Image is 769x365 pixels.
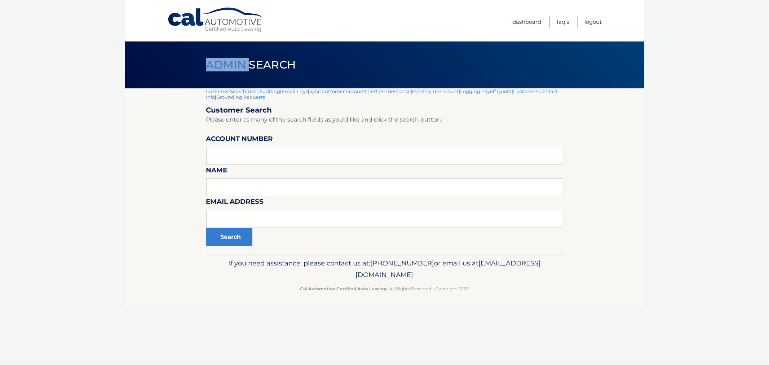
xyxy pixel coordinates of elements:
a: Email Logs [282,88,308,94]
a: User Auditing [248,88,280,94]
a: Dashboard [513,16,542,28]
label: Email Address [206,196,264,210]
span: [PHONE_NUMBER] [371,259,434,267]
a: Monthly User Count [412,88,459,94]
a: Test API Response [369,88,411,94]
span: Admin Search [206,58,296,71]
p: Please enter as many of the search fields as you'd like and click the search button. [206,115,563,125]
a: Customers Contact Info [206,88,558,100]
a: Sync Customer Accounts [310,88,368,94]
a: Cal Automotive [167,7,265,33]
button: Search [206,228,252,246]
a: Logout [585,16,602,28]
a: FAQ's [557,16,569,28]
a: Logging Payoff Quote [460,88,512,94]
label: Name [206,165,227,178]
a: Customer Search [206,88,247,94]
label: Account Number [206,133,273,147]
p: If you need assistance, please contact us at: or email us at [211,258,558,281]
div: | | | | | | | | [206,88,563,255]
h2: Customer Search [206,106,563,115]
strong: Cal Automotive Certified Auto Leasing [300,286,387,291]
a: Grounding Requests [217,94,265,100]
p: - All Rights Reserved - Copyright 2025 [211,285,558,293]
